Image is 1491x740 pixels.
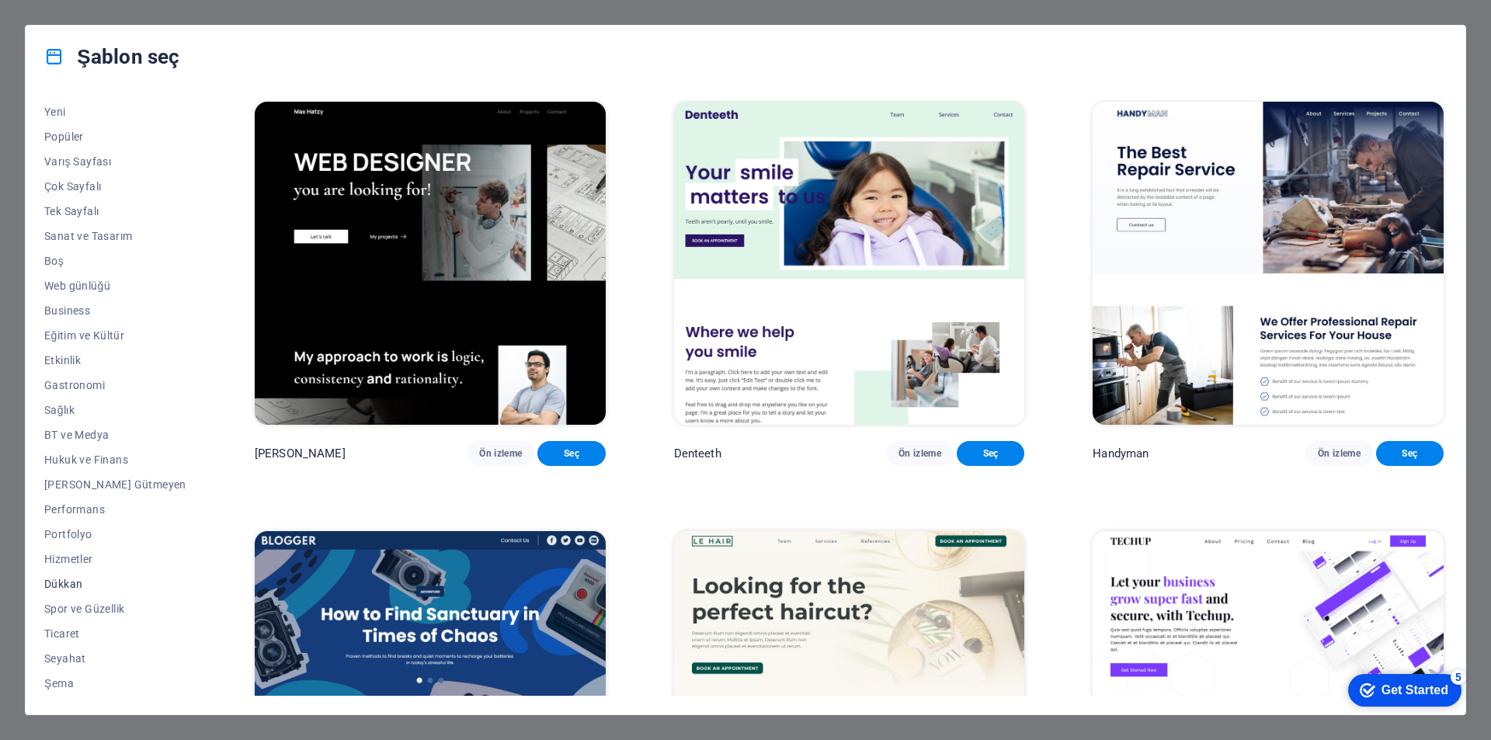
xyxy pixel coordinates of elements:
button: Popüler [44,124,186,149]
span: Business [44,304,186,317]
span: Seç [1388,447,1431,460]
button: Eğitim ve Kültür [44,323,186,348]
span: [PERSON_NAME] Gütmeyen [44,478,186,491]
span: Hukuk ve Finans [44,453,186,466]
span: Dükkan [44,578,186,590]
button: Dükkan [44,572,186,596]
img: Denteeth [674,102,1025,425]
span: Gastronomi [44,379,186,391]
p: Denteeth [674,446,721,461]
button: Portfolyo [44,522,186,547]
button: Boş [44,248,186,273]
button: Business [44,298,186,323]
span: Portfolyo [44,528,186,540]
button: Hizmetler [44,547,186,572]
button: Çok Sayfalı [44,174,186,199]
div: 5 [115,3,130,19]
span: Spor ve Güzellik [44,603,186,615]
button: [PERSON_NAME] Gütmeyen [44,472,186,497]
button: Gastronomi [44,373,186,398]
button: Performans [44,497,186,522]
span: Seç [969,447,1012,460]
span: Tek Sayfalı [44,205,186,217]
button: Seç [537,441,605,466]
img: Max Hatzy [255,102,606,425]
button: Seç [957,441,1024,466]
h4: Şablon seç [44,44,179,69]
button: Spor ve Güzellik [44,596,186,621]
button: Seç [1376,441,1444,466]
button: Sağlık [44,398,186,422]
button: Yeni [44,99,186,124]
span: Eğitim ve Kültür [44,329,186,342]
span: Sanat ve Tasarım [44,230,186,242]
span: Seyahat [44,652,186,665]
span: BT ve Medya [44,429,186,441]
span: Etkinlik [44,354,186,367]
span: Boş [44,255,186,267]
button: Varış Sayfası [44,149,186,174]
span: Performans [44,503,186,516]
button: Web günlüğü [44,273,186,298]
span: Ön izleme [1318,447,1361,460]
button: Ticaret [44,621,186,646]
span: Yeni [44,106,186,118]
button: Ön izleme [886,441,954,466]
button: Şema [44,671,186,696]
span: Ön izleme [479,447,522,460]
p: Handyman [1093,446,1149,461]
button: Ön izleme [1305,441,1373,466]
img: Handyman [1093,102,1444,425]
span: Şema [44,677,186,690]
p: [PERSON_NAME] [255,446,346,461]
div: Get Started [46,17,113,31]
span: Popüler [44,130,186,143]
span: Seç [550,447,593,460]
button: Seyahat [44,646,186,671]
button: Etkinlik [44,348,186,373]
span: Çok Sayfalı [44,180,186,193]
span: Ön izleme [898,447,941,460]
button: Sanat ve Tasarım [44,224,186,248]
span: Web günlüğü [44,280,186,292]
span: Hizmetler [44,553,186,565]
div: Get Started 5 items remaining, 0% complete [12,8,126,40]
span: Varış Sayfası [44,155,186,168]
button: Hukuk ve Finans [44,447,186,472]
button: Ön izleme [467,441,534,466]
span: Sağlık [44,404,186,416]
span: Ticaret [44,627,186,640]
button: BT ve Medya [44,422,186,447]
button: Tek Sayfalı [44,199,186,224]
